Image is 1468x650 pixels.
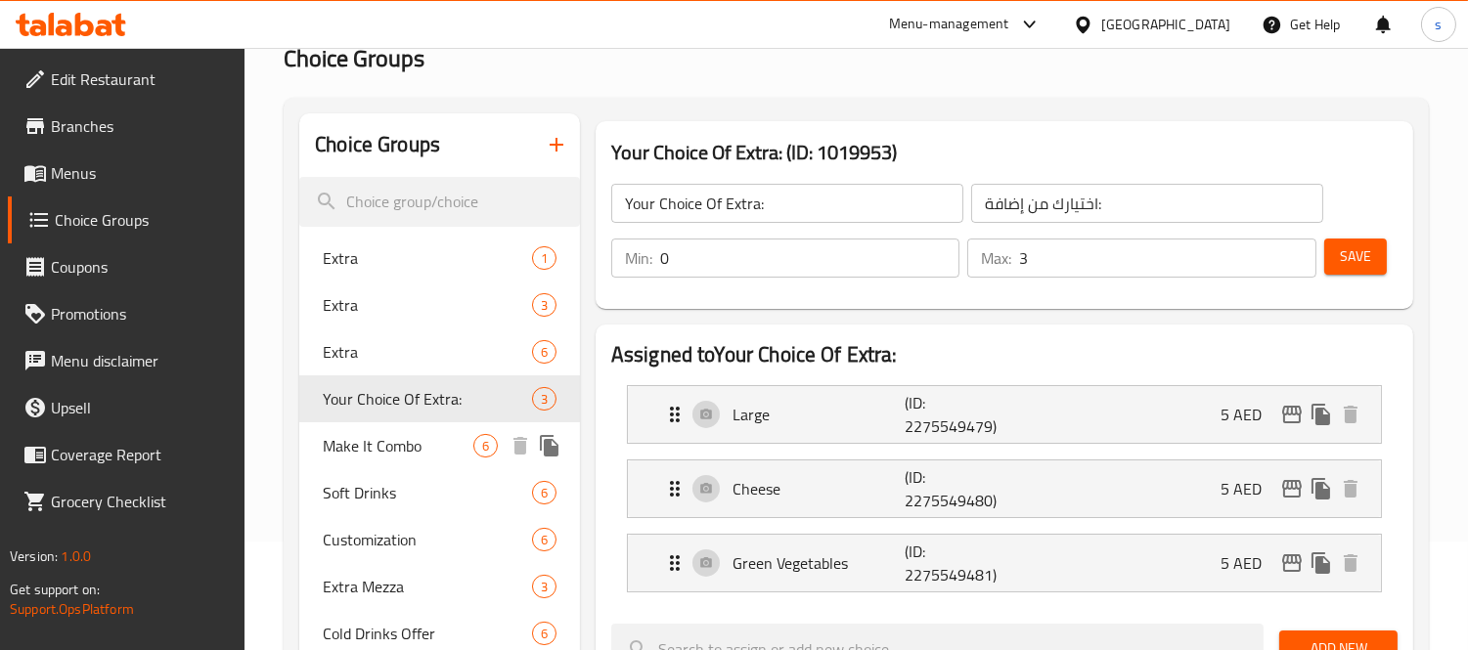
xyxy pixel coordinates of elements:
[535,431,564,460] button: duplicate
[1307,400,1336,429] button: duplicate
[533,578,556,596] span: 3
[51,349,230,372] span: Menu disclaimer
[51,443,230,466] span: Coverage Report
[905,540,1020,586] p: (ID: 2275549481)
[473,434,498,457] div: Choices
[611,137,1398,168] h3: Your Choice Of Extra: (ID: 1019953)
[10,543,58,569] span: Version:
[8,478,245,525] a: Grocery Checklist
[1221,403,1277,426] p: 5 AED
[51,302,230,325] span: Promotions
[323,246,532,270] span: Extra
[611,340,1398,369] h2: Assigned to Your Choice Of Extra:
[299,235,580,282] div: Extra1
[1277,474,1307,503] button: edit
[323,528,532,551] span: Customization
[532,528,556,551] div: Choices
[733,477,905,500] p: Cheese
[55,208,230,232] span: Choice Groups
[628,386,1381,443] div: Expand
[532,575,556,598] div: Choices
[1307,548,1336,578] button: duplicate
[611,452,1398,526] li: Expand
[1221,551,1277,575] p: 5 AED
[533,531,556,549] span: 6
[299,375,580,422] div: Your Choice Of Extra:3
[8,196,245,243] a: Choice Groups
[981,246,1011,270] p: Max:
[628,460,1381,517] div: Expand
[51,114,230,138] span: Branches
[299,328,580,375] div: Extra6
[1324,238,1387,275] button: Save
[1336,474,1365,503] button: delete
[51,490,230,513] span: Grocery Checklist
[533,625,556,643] span: 6
[315,130,440,159] h2: Choice Groups
[533,343,556,362] span: 6
[532,293,556,317] div: Choices
[51,161,230,185] span: Menus
[61,543,91,569] span: 1.0.0
[8,384,245,431] a: Upsell
[889,13,1009,36] div: Menu-management
[299,282,580,328] div: Extra3
[1336,400,1365,429] button: delete
[611,377,1398,452] li: Expand
[1340,244,1371,269] span: Save
[1336,548,1365,578] button: delete
[323,575,532,598] span: Extra Mezza
[532,481,556,504] div: Choices
[323,387,532,411] span: Your Choice Of Extra:
[8,290,245,337] a: Promotions
[905,391,1020,438] p: (ID: 2275549479)
[51,396,230,419] span: Upsell
[8,56,245,103] a: Edit Restaurant
[323,481,532,504] span: Soft Drinks
[628,535,1381,591] div: Expand
[299,422,580,469] div: Make It Combo6deleteduplicate
[611,526,1398,600] li: Expand
[533,249,556,268] span: 1
[532,622,556,645] div: Choices
[1435,14,1442,35] span: s
[8,243,245,290] a: Coupons
[299,469,580,516] div: Soft Drinks6
[905,465,1020,512] p: (ID: 2275549480)
[10,596,134,622] a: Support.OpsPlatform
[51,255,230,279] span: Coupons
[533,390,556,409] span: 3
[474,437,497,455] span: 6
[8,150,245,196] a: Menus
[733,403,905,426] p: Large
[8,431,245,478] a: Coverage Report
[533,296,556,315] span: 3
[506,431,535,460] button: delete
[8,103,245,150] a: Branches
[323,434,473,457] span: Make It Combo
[8,337,245,384] a: Menu disclaimer
[299,516,580,563] div: Customization6
[51,67,230,91] span: Edit Restaurant
[1307,474,1336,503] button: duplicate
[10,577,100,602] span: Get support on:
[533,484,556,502] span: 6
[532,246,556,270] div: Choices
[733,551,905,575] p: Green Vegetables
[299,177,580,227] input: search
[1277,548,1307,578] button: edit
[323,293,532,317] span: Extra
[1101,14,1230,35] div: [GEOGRAPHIC_DATA]
[625,246,652,270] p: Min:
[1277,400,1307,429] button: edit
[284,36,424,80] span: Choice Groups
[323,340,532,364] span: Extra
[532,340,556,364] div: Choices
[299,563,580,610] div: Extra Mezza3
[323,622,532,645] span: Cold Drinks Offer
[1221,477,1277,500] p: 5 AED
